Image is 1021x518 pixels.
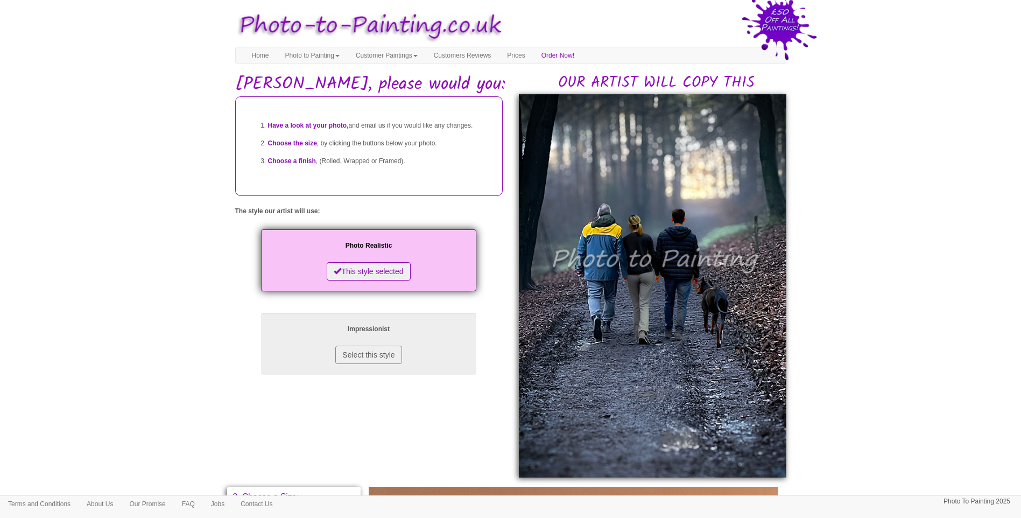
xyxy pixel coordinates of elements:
li: and email us if you would like any changes. [268,117,491,135]
a: About Us [79,496,121,512]
a: FAQ [174,496,203,512]
h2: OUR ARTIST WILL COPY THIS [527,75,786,92]
a: Order Now! [533,47,582,64]
p: Photo Realistic [272,240,466,251]
a: Prices [499,47,533,64]
span: Choose the size [268,139,317,147]
a: Jobs [203,496,233,512]
span: Choose a finish [268,157,316,165]
button: This style selected [327,262,410,281]
li: , (Rolled, Wrapped or Framed). [268,152,491,170]
a: Photo to Painting [277,47,348,64]
a: Our Promise [121,496,173,512]
img: Catherine, please would you: [519,94,786,478]
li: , by clicking the buttons below your photo. [268,135,491,152]
p: 2. Choose a Size: [233,493,355,501]
a: Contact Us [233,496,280,512]
h1: [PERSON_NAME], please would you: [235,75,786,94]
a: Customers Reviews [426,47,499,64]
a: Customer Paintings [348,47,426,64]
img: Photo to Painting [230,5,505,47]
span: Have a look at your photo, [268,122,349,129]
p: Photo To Painting 2025 [943,496,1010,507]
label: The style our artist will use: [235,207,320,216]
button: Select this style [335,346,402,364]
p: Impressionist [272,324,466,335]
a: Home [244,47,277,64]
